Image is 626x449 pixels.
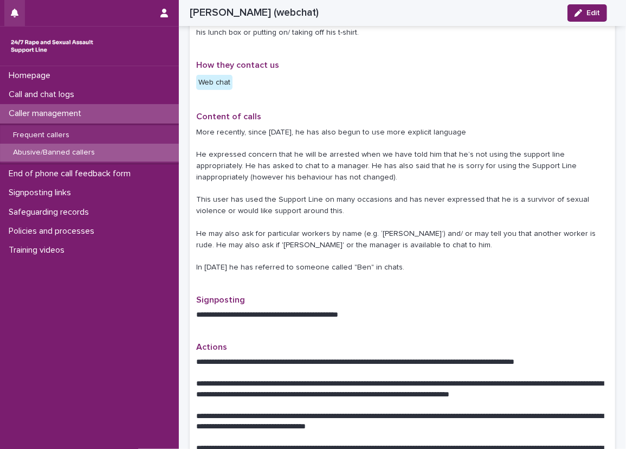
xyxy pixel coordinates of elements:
[196,75,233,91] div: Web chat
[4,148,104,157] p: Abusive/Banned callers
[4,89,83,100] p: Call and chat logs
[196,61,279,69] span: How they contact us
[4,70,59,81] p: Homepage
[4,226,103,236] p: Policies and processes
[4,188,80,198] p: Signposting links
[586,9,600,17] span: Edit
[4,169,139,179] p: End of phone call feedback form
[196,112,261,121] span: Content of calls
[4,108,90,119] p: Caller management
[190,7,319,19] h2: [PERSON_NAME] (webchat)
[567,4,607,22] button: Edit
[4,207,98,217] p: Safeguarding records
[196,343,227,351] span: Actions
[196,127,609,273] p: More recently, since [DATE], he has also begun to use more explicit language He expressed concern...
[4,245,73,255] p: Training videos
[4,131,78,140] p: Frequent callers
[9,35,95,57] img: rhQMoQhaT3yELyF149Cw
[196,296,245,304] span: Signposting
